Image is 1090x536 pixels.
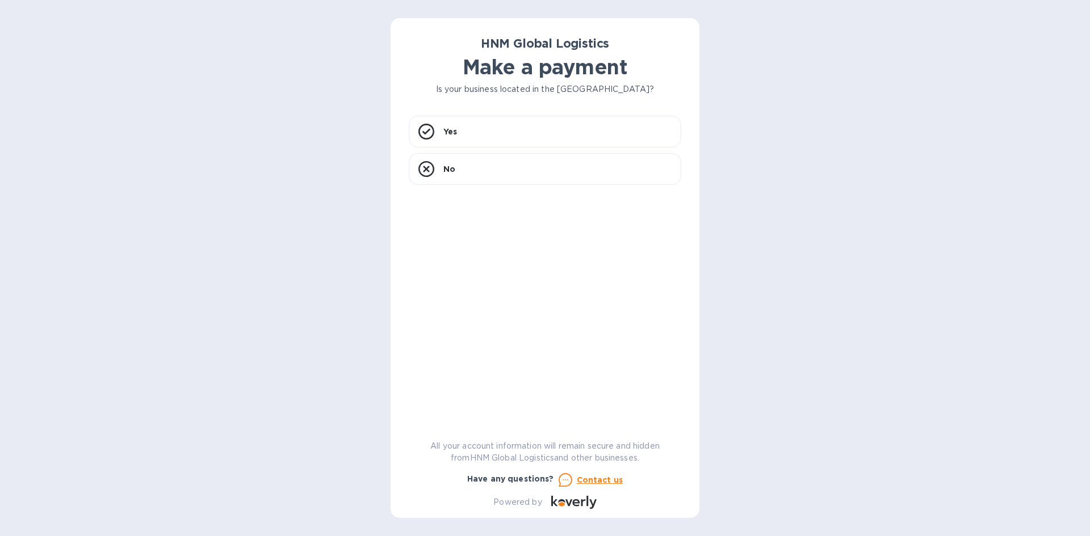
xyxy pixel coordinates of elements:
p: Yes [443,126,457,137]
b: HNM Global Logistics [481,36,610,50]
h1: Make a payment [409,55,681,79]
p: Is your business located in the [GEOGRAPHIC_DATA]? [409,83,681,95]
p: All your account information will remain secure and hidden from HNM Global Logistics and other bu... [409,440,681,464]
u: Contact us [577,475,623,484]
b: Have any questions? [467,474,554,483]
p: Powered by [493,496,542,508]
p: No [443,163,455,175]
